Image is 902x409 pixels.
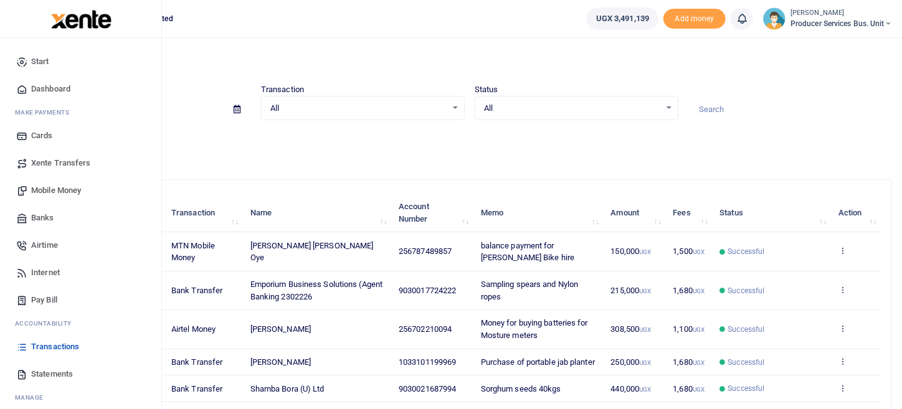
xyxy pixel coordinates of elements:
span: balance payment for [PERSON_NAME] Bike hire [481,241,574,263]
span: [PERSON_NAME] [250,324,311,334]
small: UGX [639,248,651,255]
span: Successful [728,357,765,368]
a: Internet [10,259,151,286]
th: Status: activate to sort column ascending [713,194,832,232]
span: Dashboard [31,83,70,95]
a: Xente Transfers [10,149,151,177]
small: UGX [639,386,651,393]
th: Transaction: activate to sort column ascending [164,194,244,232]
li: Toup your wallet [663,9,726,29]
span: countability [24,319,72,328]
small: UGX [693,359,705,366]
span: 215,000 [611,286,652,295]
span: 9030017724222 [399,286,456,295]
a: Banks [10,204,151,232]
span: 256702210094 [399,324,452,334]
span: Xente Transfers [31,157,91,169]
a: Pay Bill [10,286,151,314]
span: 250,000 [611,357,652,367]
a: Dashboard [10,75,151,103]
span: Producer Services Bus. Unit [790,18,892,29]
span: Add money [663,9,726,29]
span: 308,500 [611,324,652,334]
span: Successful [728,285,765,296]
label: Status [475,83,498,96]
a: Transactions [10,333,151,360]
small: UGX [693,386,705,393]
th: Amount: activate to sort column ascending [604,194,666,232]
a: Cards [10,122,151,149]
li: Ac [10,314,151,333]
small: UGX [639,288,651,294]
li: M [10,103,151,122]
li: Wallet ballance [582,7,663,30]
span: [PERSON_NAME] [PERSON_NAME] Oye [250,241,374,263]
span: Mobile Money [31,184,81,197]
span: Bank Transfer [171,286,222,295]
a: Airtime [10,232,151,259]
span: Airtime [31,239,58,252]
img: logo-large [51,10,112,29]
span: Internet [31,266,60,279]
span: Emporium Business Solutions (Agent Banking 2302226 [250,280,382,301]
span: [PERSON_NAME] [250,357,311,367]
th: Action: activate to sort column ascending [832,194,881,232]
span: 9030021687994 [399,384,456,393]
span: Bank Transfer [171,357,222,367]
span: All [484,102,660,115]
img: profile-user [763,7,786,30]
span: 440,000 [611,384,652,393]
a: UGX 3,491,139 [587,7,658,30]
span: Banks [31,212,54,224]
span: Pay Bill [31,294,57,306]
a: Add money [663,13,726,22]
a: Mobile Money [10,177,151,204]
span: anage [21,393,44,402]
small: UGX [639,326,651,333]
span: 1,500 [673,247,705,256]
span: MTN Mobile Money [171,241,215,263]
span: ake Payments [21,108,70,117]
span: Airtel Money [171,324,216,334]
span: Sorghum seeds 40kgs [481,384,561,393]
th: Name: activate to sort column ascending [244,194,392,232]
small: UGX [693,288,705,294]
span: 1033101199969 [399,357,456,367]
span: Cards [31,129,53,142]
span: Sampling spears and Nylon ropes [481,280,579,301]
span: Successful [728,383,765,394]
span: 256787489857 [399,247,452,256]
span: Shamba Bora (U) Ltd [250,384,325,393]
th: Memo: activate to sort column ascending [474,194,604,232]
span: Start [31,55,49,68]
th: Fees: activate to sort column ascending [666,194,713,232]
a: profile-user [PERSON_NAME] Producer Services Bus. Unit [763,7,892,30]
span: All [270,102,447,115]
span: Bank Transfer [171,384,222,393]
span: 1,680 [673,286,705,295]
span: 1,100 [673,324,705,334]
th: Account Number: activate to sort column ascending [392,194,474,232]
h4: Transactions [47,54,892,67]
span: UGX 3,491,139 [596,12,649,25]
span: Purchase of portable jab planter [481,357,595,367]
span: 1,680 [673,384,705,393]
a: Statements [10,360,151,388]
label: Transaction [261,83,304,96]
small: UGX [693,326,705,333]
span: Successful [728,324,765,335]
a: logo-small logo-large logo-large [50,14,112,23]
span: 150,000 [611,247,652,256]
p: Download [47,135,892,148]
li: M [10,388,151,407]
span: Transactions [31,341,79,353]
a: Start [10,48,151,75]
small: [PERSON_NAME] [790,8,892,19]
small: UGX [693,248,705,255]
span: Statements [31,368,73,380]
input: Search [688,99,892,120]
small: UGX [639,359,651,366]
span: Successful [728,246,765,257]
span: Money for buying batteries for Mosture meters [481,318,588,340]
span: 1,680 [673,357,705,367]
